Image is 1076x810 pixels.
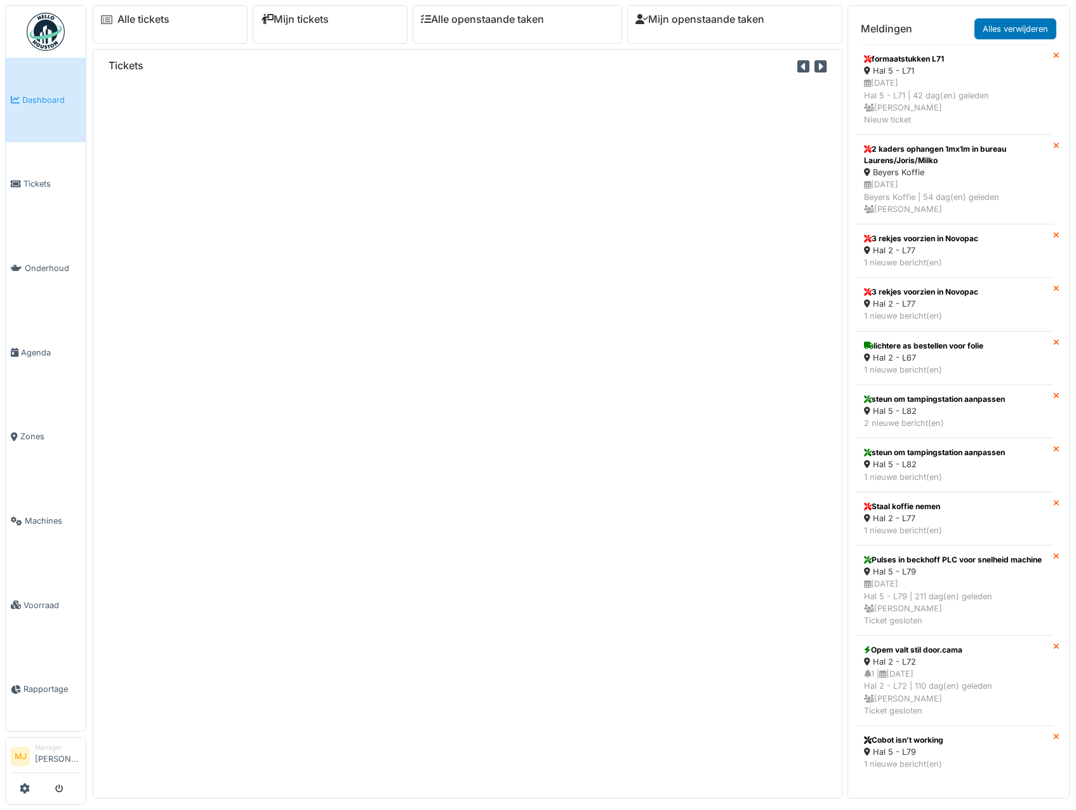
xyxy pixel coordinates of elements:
div: 3 rekjes voorzien in Novopac [864,233,1045,244]
div: [DATE] Hal 5 - L79 | 211 dag(en) geleden [PERSON_NAME] Ticket gesloten [864,578,1045,627]
span: Agenda [21,347,81,359]
a: Staal koffie nemen Hal 2 - L77 1 nieuwe bericht(en) [856,492,1053,545]
span: Tickets [23,178,81,190]
a: Pulses in beckhoff PLC voor snelheid machine Hal 5 - L79 [DATE]Hal 5 - L79 | 211 dag(en) geleden ... [856,545,1053,635]
a: 3 rekjes voorzien in Novopac Hal 2 - L77 1 nieuwe bericht(en) [856,224,1053,277]
span: Machines [25,515,81,527]
div: lichtere as bestellen voor folie [864,340,1045,352]
div: Hal 2 - L67 [864,352,1045,364]
div: Cobot isn’t working [864,734,1045,746]
li: MJ [11,747,30,766]
a: steun om tampingstation aanpassen Hal 5 - L82 2 nieuwe bericht(en) [856,385,1053,438]
div: Beyers Koffie [864,166,1045,178]
div: 1 nieuwe bericht(en) [864,364,1045,376]
span: Dashboard [22,94,81,106]
a: Alle openstaande taken [421,13,544,25]
div: 1 nieuwe bericht(en) [864,471,1045,483]
div: Opem valt stil door.cama [864,644,1045,656]
h6: Tickets [109,60,143,72]
div: Staal koffie nemen [864,501,1045,512]
a: Mijn tickets [261,13,329,25]
div: Hal 5 - L71 [864,65,1045,77]
span: Zones [20,430,81,442]
div: 1 nieuwe bericht(en) [864,256,1045,269]
div: Pulses in beckhoff PLC voor snelheid machine [864,554,1045,566]
div: [DATE] Hal 5 - L71 | 42 dag(en) geleden [PERSON_NAME] Nieuw ticket [864,77,1045,126]
div: Hal 5 - L82 [864,458,1045,470]
div: Hal 5 - L79 [864,746,1045,758]
div: 1 nieuwe bericht(en) [864,310,1045,322]
a: Machines [6,479,86,563]
a: MJ Manager[PERSON_NAME] [11,743,81,773]
a: Cobot isn’t working Hal 5 - L79 1 nieuwe bericht(en) [856,726,1053,779]
div: [DATE] Beyers Koffie | 54 dag(en) geleden [PERSON_NAME] [864,178,1045,215]
div: Hal 2 - L77 [864,298,1045,310]
span: Rapportage [23,683,81,695]
a: Alles verwijderen [974,18,1056,39]
a: 3 rekjes voorzien in Novopac Hal 2 - L77 1 nieuwe bericht(en) [856,277,1053,331]
div: Manager [35,743,81,752]
div: 3 rekjes voorzien in Novopac [864,286,1045,298]
div: 1 nieuwe bericht(en) [864,758,1045,770]
li: [PERSON_NAME] [35,743,81,770]
a: formaatstukken L71 Hal 5 - L71 [DATE]Hal 5 - L71 | 42 dag(en) geleden [PERSON_NAME]Nieuw ticket [856,44,1053,135]
a: 2 kaders ophangen 1mx1m in bureau Laurens/Joris/Milko Beyers Koffie [DATE]Beyers Koffie | 54 dag(... [856,135,1053,224]
a: Voorraad [6,563,86,647]
div: 2 kaders ophangen 1mx1m in bureau Laurens/Joris/Milko [864,143,1045,166]
h6: Meldingen [861,23,912,35]
a: Alle tickets [117,13,169,25]
a: Rapportage [6,647,86,732]
div: Hal 5 - L79 [864,566,1045,578]
span: Onderhoud [25,262,81,274]
a: steun om tampingstation aanpassen Hal 5 - L82 1 nieuwe bericht(en) [856,438,1053,491]
div: steun om tampingstation aanpassen [864,394,1045,405]
div: Hal 2 - L77 [864,244,1045,256]
a: Agenda [6,310,86,395]
a: Tickets [6,142,86,227]
a: Zones [6,395,86,479]
span: Voorraad [23,599,81,611]
div: 2 nieuwe bericht(en) [864,417,1045,429]
div: Hal 2 - L77 [864,512,1045,524]
div: 1 nieuwe bericht(en) [864,524,1045,536]
div: 1 | [DATE] Hal 2 - L72 | 110 dag(en) geleden [PERSON_NAME] Ticket gesloten [864,668,1045,717]
a: Mijn openstaande taken [635,13,764,25]
div: Hal 5 - L82 [864,405,1045,417]
a: Opem valt stil door.cama Hal 2 - L72 1 |[DATE]Hal 2 - L72 | 110 dag(en) geleden [PERSON_NAME]Tick... [856,635,1053,726]
a: Dashboard [6,58,86,142]
a: Onderhoud [6,226,86,310]
a: lichtere as bestellen voor folie Hal 2 - L67 1 nieuwe bericht(en) [856,331,1053,385]
div: Hal 2 - L72 [864,656,1045,668]
div: formaatstukken L71 [864,53,1045,65]
div: steun om tampingstation aanpassen [864,447,1045,458]
img: Badge_color-CXgf-gQk.svg [27,13,65,51]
